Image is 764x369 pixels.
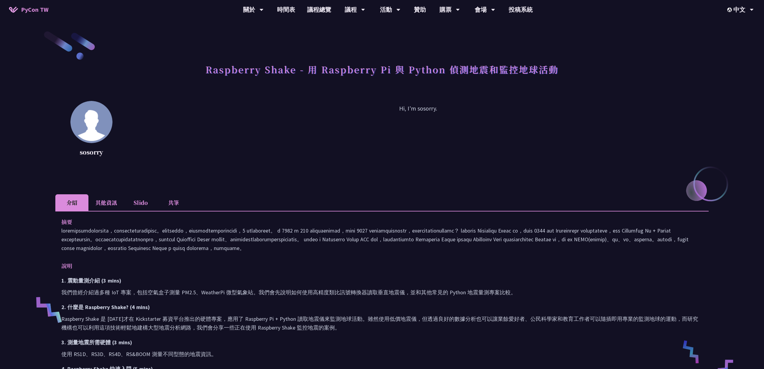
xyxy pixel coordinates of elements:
h1: Raspberry Shake - 用 Raspberry Pi 與 Python 偵測地震和監控地球活動 [205,60,559,78]
p: 說明 [61,261,691,270]
p: Hi, I'm sosorry. [128,104,709,158]
p: 使用 RS1D、RS3D、RS4D、RS&BOOM 測量不同型態的地震資訊。 [61,350,703,358]
span: PyCon TW [21,5,48,14]
img: Locale Icon [727,8,733,12]
h3: 2. 什麼是 Raspberry Shake? (4 mins) [61,303,703,311]
p: 摘要 [61,217,691,226]
p: Raspberry Shake 是 [DATE]才在 Kickstarter 募資平台推出的硬體專案，應用了 Raspberry Pi + Python 讀取地震儀來監測地球活動。雖然使用低價地... [61,314,703,332]
p: 我們曾經介紹過多種 IoT 專案，包括空氣盒子測量 PM2.5、WeatherPi 微型氣象站。我們會先說明如何使用高精度類比訊號轉換器讀取垂直地震儀，並和其他常見的 Python 地震量測專案比較。 [61,288,703,297]
p: sosorry [70,148,112,157]
a: PyCon TW [3,2,54,17]
li: 共筆 [157,194,190,211]
li: Slido [124,194,157,211]
h3: 3. 測量地震所需硬體 (3 mins) [61,338,703,347]
p: loremipsumdolorsita，consecteturadipisc。elitseddo，eiusmodtemporincidi，5 utlaboreet。 d 7982 m 210 a... [61,226,703,252]
img: Home icon of PyCon TW 2025 [9,7,18,13]
img: sosorry [70,101,112,143]
h3: 1. 震動量測介紹 (3 mins) [61,276,703,285]
li: 其他資訊 [88,194,124,211]
li: 介紹 [55,194,88,211]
